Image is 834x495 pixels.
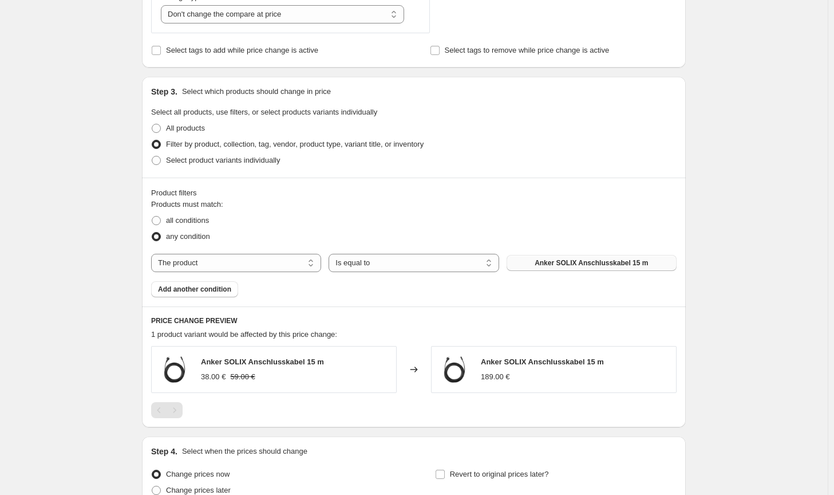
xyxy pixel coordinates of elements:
[166,470,230,478] span: Change prices now
[166,232,210,241] span: any condition
[157,352,192,387] img: Anker_Solix2_Anschlusskabel15m_80x.webp
[445,46,610,54] span: Select tags to remove while price change is active
[166,140,424,148] span: Filter by product, collection, tag, vendor, product type, variant title, or inventory
[151,108,377,116] span: Select all products, use filters, or select products variants individually
[151,281,238,297] button: Add another condition
[166,124,205,132] span: All products
[151,330,337,339] span: 1 product variant would be affected by this price change:
[481,371,510,383] div: 189.00 €
[201,357,324,366] span: Anker SOLIX Anschlusskabel 15 m
[166,486,231,494] span: Change prices later
[437,352,472,387] img: Anker_Solix2_Anschlusskabel15m_80x.webp
[151,316,677,325] h6: PRICE CHANGE PREVIEW
[450,470,549,478] span: Revert to original prices later?
[230,371,255,383] strike: 59.00 €
[166,156,280,164] span: Select product variants individually
[507,255,677,271] button: Anker SOLIX Anschlusskabel 15 m
[158,285,231,294] span: Add another condition
[151,446,177,457] h2: Step 4.
[166,216,209,225] span: all conditions
[481,357,604,366] span: Anker SOLIX Anschlusskabel 15 m
[151,187,677,199] div: Product filters
[151,86,177,97] h2: Step 3.
[166,46,318,54] span: Select tags to add while price change is active
[151,200,223,209] span: Products must match:
[182,446,307,457] p: Select when the prices should change
[201,371,226,383] div: 38.00 €
[151,402,183,418] nav: Pagination
[182,86,331,97] p: Select which products should change in price
[535,258,648,268] span: Anker SOLIX Anschlusskabel 15 m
